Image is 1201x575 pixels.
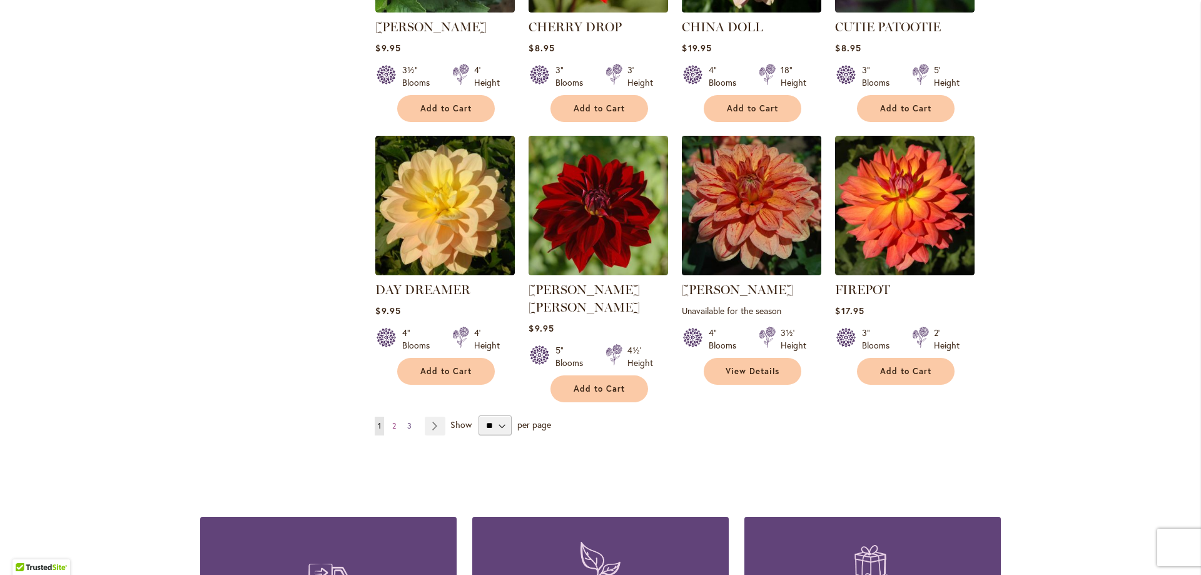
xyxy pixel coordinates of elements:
[781,64,806,89] div: 18" Height
[835,42,861,54] span: $8.95
[402,64,437,89] div: 3½" Blooms
[474,327,500,352] div: 4' Height
[682,266,821,278] a: ELIJAH MASON
[555,344,590,369] div: 5" Blooms
[682,3,821,15] a: CHINA DOLL
[682,305,821,317] p: Unavailable for the season
[726,366,779,377] span: View Details
[529,282,640,315] a: [PERSON_NAME] [PERSON_NAME]
[550,375,648,402] button: Add to Cart
[375,266,515,278] a: DAY DREAMER
[450,419,472,430] span: Show
[375,42,400,54] span: $9.95
[627,64,653,89] div: 3' Height
[835,266,975,278] a: FIREPOT
[682,136,821,275] img: ELIJAH MASON
[835,282,890,297] a: FIREPOT
[375,19,487,34] a: [PERSON_NAME]
[835,305,864,317] span: $17.95
[627,344,653,369] div: 4½' Height
[934,64,960,89] div: 5' Height
[835,136,975,275] img: FIREPOT
[420,103,472,114] span: Add to Cart
[862,64,897,89] div: 3" Blooms
[375,282,470,297] a: DAY DREAMER
[517,419,551,430] span: per page
[392,421,396,430] span: 2
[574,384,625,394] span: Add to Cart
[529,19,622,34] a: CHERRY DROP
[402,327,437,352] div: 4" Blooms
[857,358,955,385] button: Add to Cart
[709,64,744,89] div: 4" Blooms
[378,421,381,430] span: 1
[550,95,648,122] button: Add to Cart
[9,531,44,566] iframe: Launch Accessibility Center
[574,103,625,114] span: Add to Cart
[529,136,668,275] img: DEBORA RENAE
[529,42,554,54] span: $8.95
[375,305,400,317] span: $9.95
[397,358,495,385] button: Add to Cart
[555,64,590,89] div: 3" Blooms
[375,136,515,275] img: DAY DREAMER
[880,366,931,377] span: Add to Cart
[407,421,412,430] span: 3
[835,3,975,15] a: CUTIE PATOOTIE
[704,95,801,122] button: Add to Cart
[857,95,955,122] button: Add to Cart
[529,3,668,15] a: CHERRY DROP
[727,103,778,114] span: Add to Cart
[781,327,806,352] div: 3½' Height
[682,282,793,297] a: [PERSON_NAME]
[529,266,668,278] a: DEBORA RENAE
[404,417,415,435] a: 3
[375,3,515,15] a: CHA CHING
[420,366,472,377] span: Add to Cart
[934,327,960,352] div: 2' Height
[862,327,897,352] div: 3" Blooms
[709,327,744,352] div: 4" Blooms
[835,19,941,34] a: CUTIE PATOOTIE
[474,64,500,89] div: 4' Height
[704,358,801,385] a: View Details
[529,322,554,334] span: $9.95
[880,103,931,114] span: Add to Cart
[389,417,399,435] a: 2
[397,95,495,122] button: Add to Cart
[682,42,711,54] span: $19.95
[682,19,763,34] a: CHINA DOLL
